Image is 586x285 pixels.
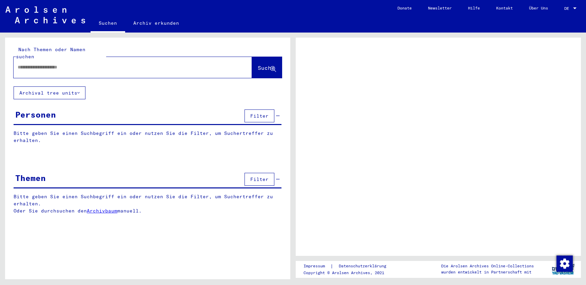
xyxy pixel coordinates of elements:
[16,46,85,60] mat-label: Nach Themen oder Namen suchen
[333,263,394,270] a: Datenschutzerklärung
[250,113,269,119] span: Filter
[250,176,269,182] span: Filter
[245,109,274,122] button: Filter
[15,172,46,184] div: Themen
[14,193,282,215] p: Bitte geben Sie einen Suchbegriff ein oder nutzen Sie die Filter, um Suchertreffer zu erhalten. O...
[15,108,56,121] div: Personen
[550,261,576,278] img: yv_logo.png
[245,173,274,186] button: Filter
[556,256,573,272] img: Zustimmung ändern
[304,263,330,270] a: Impressum
[304,263,394,270] div: |
[252,57,282,78] button: Suche
[556,255,572,271] div: Zustimmung ändern
[258,64,275,71] span: Suche
[91,15,125,33] a: Suchen
[441,263,534,269] p: Die Arolsen Archives Online-Collections
[5,6,85,23] img: Arolsen_neg.svg
[14,86,85,99] button: Archival tree units
[441,269,534,275] p: wurden entwickelt in Partnerschaft mit
[564,6,572,11] span: DE
[87,208,117,214] a: Archivbaum
[14,130,281,144] p: Bitte geben Sie einen Suchbegriff ein oder nutzen Sie die Filter, um Suchertreffer zu erhalten.
[125,15,187,31] a: Archiv erkunden
[304,270,394,276] p: Copyright © Arolsen Archives, 2021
